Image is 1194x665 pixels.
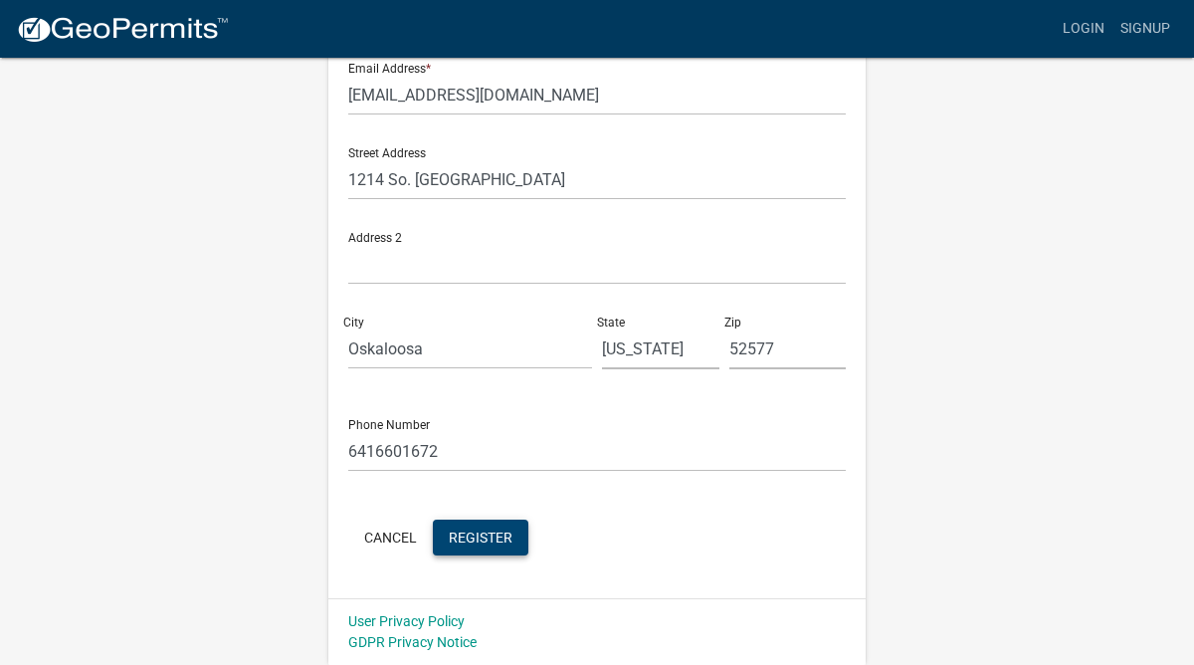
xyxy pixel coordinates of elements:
[348,613,465,629] a: User Privacy Policy
[1055,10,1112,48] a: Login
[348,520,433,555] button: Cancel
[449,529,512,545] span: Register
[433,520,528,555] button: Register
[1112,10,1178,48] a: Signup
[348,634,477,650] a: GDPR Privacy Notice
